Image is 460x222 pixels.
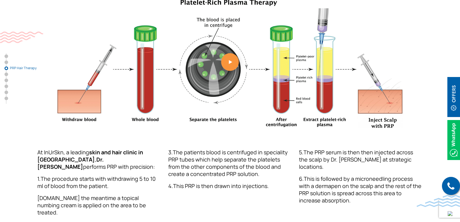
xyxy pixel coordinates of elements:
img: up-blue-arrow.svg [448,211,452,216]
b: skin and hair clinic in [GEOGRAPHIC_DATA] [37,149,143,163]
span: [DOMAIN_NAME] the meantime a topical numbing cream is applied on the area to be treated. [37,194,146,216]
span: 3. [168,149,173,156]
span: The patients blood is centrifuged in speciality PRP tubes which help separate the platelets from ... [168,149,288,177]
img: bluewave [417,195,460,207]
img: offerBt [447,77,460,117]
span: 1.The procedure starts with withdrawing 5 to 10 ml of blood from the patient. [37,175,156,190]
span: 6.This is followed by a microneedling process with a dermapen on the scalp and the rest of the PR... [299,175,421,204]
span: PRP Hair Therapy [10,66,40,70]
p: 4.This PRP is then drawn into injections. [168,182,292,190]
img: Whatsappicon [447,120,460,160]
span: , [95,156,96,163]
a: PRP Hair Therapy [5,66,8,70]
a: Whatsappicon [447,136,460,143]
span: performs PRP with precision: [83,163,155,170]
span: 5.The PRP serum is then then injected across the scalp by Dr. [PERSON_NAME] at strategic locations. [299,149,413,170]
b: Dr. [PERSON_NAME] [37,156,104,170]
span: At InUrSkn, a leading [37,149,89,156]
